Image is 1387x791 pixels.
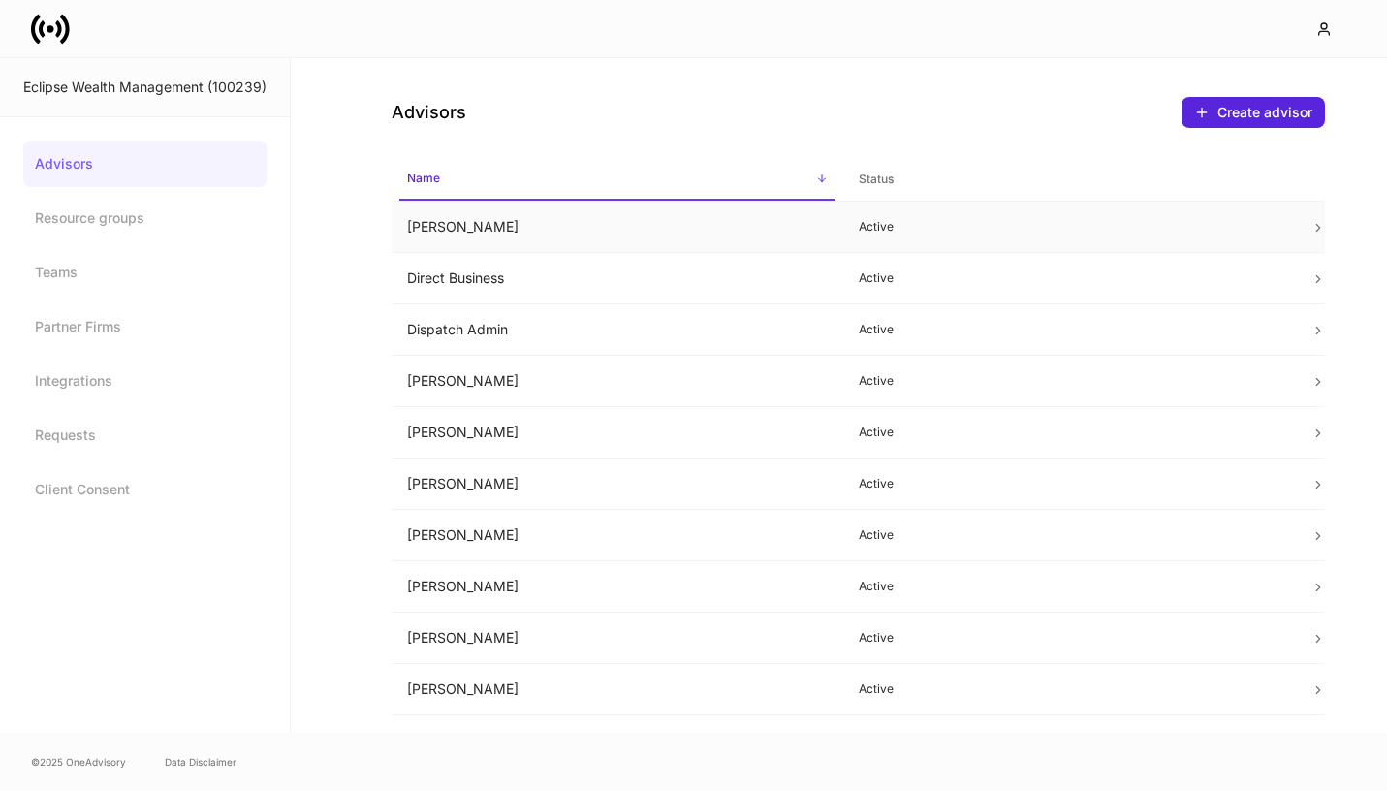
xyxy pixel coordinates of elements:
[23,412,267,459] a: Requests
[165,754,236,770] a: Data Disclaimer
[392,253,843,304] td: Direct Business
[859,322,1279,337] p: Active
[23,78,267,97] div: Eclipse Wealth Management (100239)
[859,170,894,188] h6: Status
[851,160,1287,200] span: Status
[859,681,1279,697] p: Active
[392,202,843,253] td: [PERSON_NAME]
[859,527,1279,543] p: Active
[392,304,843,356] td: Dispatch Admin
[392,101,466,124] h4: Advisors
[1182,97,1325,128] button: Create advisor
[23,358,267,404] a: Integrations
[859,373,1279,389] p: Active
[399,159,835,201] span: Name
[392,459,843,510] td: [PERSON_NAME]
[859,425,1279,440] p: Active
[31,754,126,770] span: © 2025 OneAdvisory
[392,561,843,613] td: [PERSON_NAME]
[23,195,267,241] a: Resource groups
[859,630,1279,646] p: Active
[859,579,1279,594] p: Active
[859,476,1279,491] p: Active
[392,356,843,407] td: [PERSON_NAME]
[23,466,267,513] a: Client Consent
[23,303,267,350] a: Partner Firms
[1217,103,1312,122] div: Create advisor
[23,141,267,187] a: Advisors
[392,510,843,561] td: [PERSON_NAME]
[392,407,843,459] td: [PERSON_NAME]
[859,270,1279,286] p: Active
[392,664,843,715] td: [PERSON_NAME]
[407,169,440,187] h6: Name
[23,249,267,296] a: Teams
[392,613,843,664] td: [PERSON_NAME]
[392,715,843,767] td: [PERSON_NAME]
[859,219,1279,235] p: Active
